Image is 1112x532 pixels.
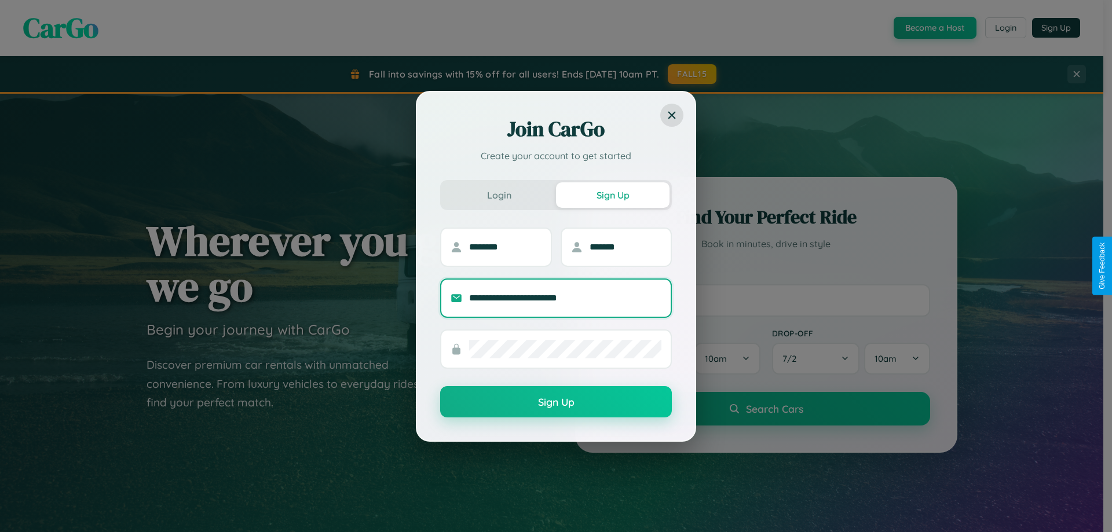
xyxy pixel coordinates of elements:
p: Create your account to get started [440,149,672,163]
div: Give Feedback [1098,243,1106,289]
button: Sign Up [440,386,672,417]
button: Sign Up [556,182,670,208]
h2: Join CarGo [440,115,672,143]
button: Login [442,182,556,208]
